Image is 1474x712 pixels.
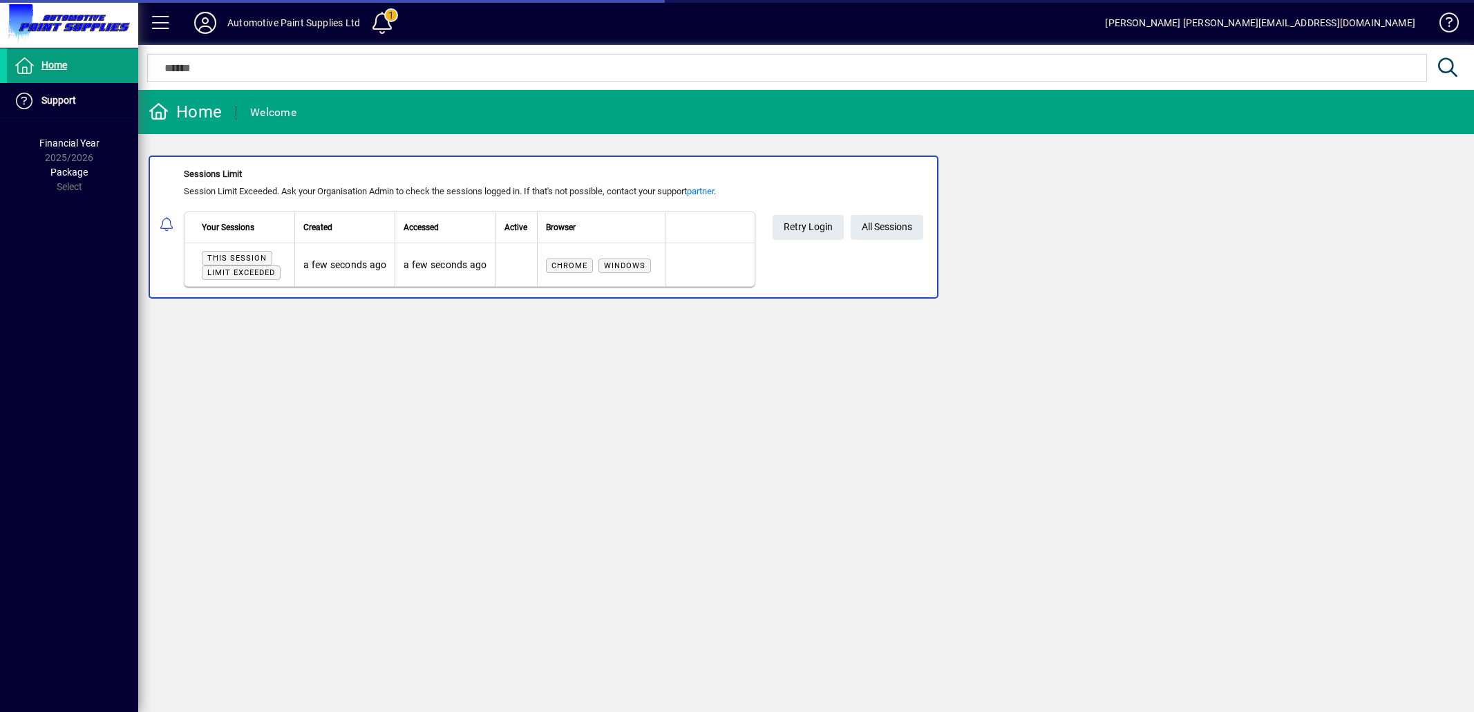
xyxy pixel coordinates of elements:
button: Profile [183,10,227,35]
div: Welcome [250,102,296,124]
span: All Sessions [862,216,912,238]
span: Retry Login [784,216,833,238]
a: Support [7,84,138,118]
button: Retry Login [773,215,844,240]
span: Home [41,59,67,71]
app-alert-notification-menu-item: Sessions Limit [138,156,1474,299]
div: [PERSON_NAME] [PERSON_NAME][EMAIL_ADDRESS][DOMAIN_NAME] [1105,12,1415,34]
span: Chrome [551,261,587,270]
div: Session Limit Exceeded. Ask your Organisation Admin to check the sessions logged in. If that's no... [184,185,755,198]
a: partner [687,186,714,196]
div: Sessions Limit [184,167,755,181]
a: All Sessions [851,215,923,240]
span: Accessed [404,220,439,235]
span: Limit exceeded [207,268,275,277]
span: This session [207,254,267,263]
div: Home [149,101,222,123]
div: Automotive Paint Supplies Ltd [227,12,360,34]
span: Support [41,95,76,106]
span: Your Sessions [202,220,254,235]
td: a few seconds ago [395,243,495,286]
span: Windows [604,261,645,270]
a: Knowledge Base [1429,3,1457,48]
td: a few seconds ago [294,243,395,286]
span: Package [50,167,88,178]
span: Active [504,220,527,235]
span: Financial Year [39,138,100,149]
span: Created [303,220,332,235]
span: Browser [546,220,576,235]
